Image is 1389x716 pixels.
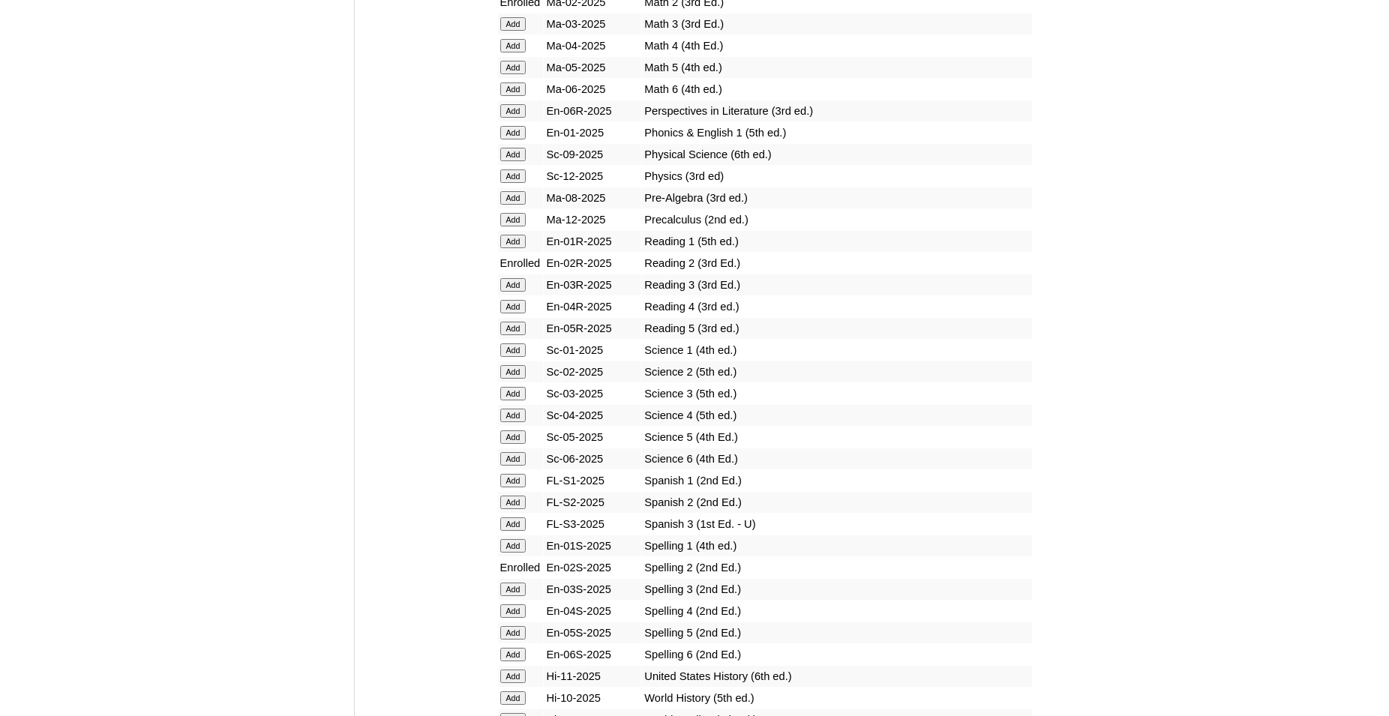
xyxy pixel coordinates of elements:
[544,57,641,78] td: Ma-05-2025
[642,209,1032,230] td: Precalculus (2nd ed.)
[544,383,641,404] td: Sc-03-2025
[544,405,641,426] td: Sc-04-2025
[642,622,1032,643] td: Spelling 5 (2nd Ed.)
[500,17,526,31] input: Add
[642,492,1032,513] td: Spanish 2 (2nd Ed.)
[544,231,641,252] td: En-01R-2025
[544,13,641,34] td: Ma-03-2025
[642,514,1032,535] td: Spanish 3 (1st Ed. - U)
[500,148,526,161] input: Add
[500,539,526,553] input: Add
[544,514,641,535] td: FL-S3-2025
[642,35,1032,56] td: Math 4 (4th Ed.)
[642,361,1032,382] td: Science 2 (5th ed.)
[544,557,641,578] td: En-02S-2025
[642,688,1032,709] td: World History (5th ed.)
[544,144,641,165] td: Sc-09-2025
[544,79,641,100] td: Ma-06-2025
[544,492,641,513] td: FL-S2-2025
[544,361,641,382] td: Sc-02-2025
[642,405,1032,426] td: Science 4 (5th ed.)
[642,340,1032,361] td: Science 1 (4th ed.)
[500,670,526,683] input: Add
[500,452,526,466] input: Add
[642,166,1032,187] td: Physics (3rd ed)
[642,100,1032,121] td: Perspectives in Literature (3rd ed.)
[500,583,526,596] input: Add
[642,122,1032,143] td: Phonics & English 1 (5th ed.)
[500,191,526,205] input: Add
[544,622,641,643] td: En-05S-2025
[500,626,526,640] input: Add
[500,82,526,96] input: Add
[544,688,641,709] td: Hi-10-2025
[642,296,1032,317] td: Reading 4 (3rd ed.)
[500,213,526,226] input: Add
[500,648,526,661] input: Add
[544,253,641,274] td: En-02R-2025
[500,430,526,444] input: Add
[544,35,641,56] td: Ma-04-2025
[544,644,641,665] td: En-06S-2025
[544,122,641,143] td: En-01-2025
[500,604,526,618] input: Add
[642,79,1032,100] td: Math 6 (4th ed.)
[498,253,544,274] td: Enrolled
[544,601,641,622] td: En-04S-2025
[642,666,1032,687] td: United States History (6th ed.)
[544,166,641,187] td: Sc-12-2025
[544,100,641,121] td: En-06R-2025
[500,126,526,139] input: Add
[500,278,526,292] input: Add
[500,474,526,487] input: Add
[500,104,526,118] input: Add
[500,691,526,705] input: Add
[642,318,1032,339] td: Reading 5 (3rd ed.)
[498,557,544,578] td: Enrolled
[642,383,1032,404] td: Science 3 (5th ed.)
[544,318,641,339] td: En-05R-2025
[544,470,641,491] td: FL-S1-2025
[544,427,641,448] td: Sc-05-2025
[642,601,1032,622] td: Spelling 4 (2nd Ed.)
[544,274,641,295] td: En-03R-2025
[544,666,641,687] td: Hi-11-2025
[642,144,1032,165] td: Physical Science (6th ed.)
[642,557,1032,578] td: Spelling 2 (2nd Ed.)
[642,448,1032,469] td: Science 6 (4th Ed.)
[544,187,641,208] td: Ma-08-2025
[500,517,526,531] input: Add
[500,235,526,248] input: Add
[642,644,1032,665] td: Spelling 6 (2nd Ed.)
[544,209,641,230] td: Ma-12-2025
[642,427,1032,448] td: Science 5 (4th Ed.)
[500,61,526,74] input: Add
[642,13,1032,34] td: Math 3 (3rd Ed.)
[544,448,641,469] td: Sc-06-2025
[642,57,1032,78] td: Math 5 (4th ed.)
[642,535,1032,556] td: Spelling 1 (4th ed.)
[642,274,1032,295] td: Reading 3 (3rd Ed.)
[500,387,526,400] input: Add
[544,579,641,600] td: En-03S-2025
[500,169,526,183] input: Add
[544,535,641,556] td: En-01S-2025
[500,39,526,52] input: Add
[500,409,526,422] input: Add
[500,322,526,335] input: Add
[500,300,526,313] input: Add
[500,365,526,379] input: Add
[544,340,641,361] td: Sc-01-2025
[642,187,1032,208] td: Pre-Algebra (3rd ed.)
[642,253,1032,274] td: Reading 2 (3rd Ed.)
[642,470,1032,491] td: Spanish 1 (2nd Ed.)
[642,579,1032,600] td: Spelling 3 (2nd Ed.)
[642,231,1032,252] td: Reading 1 (5th ed.)
[500,343,526,357] input: Add
[500,496,526,509] input: Add
[544,296,641,317] td: En-04R-2025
